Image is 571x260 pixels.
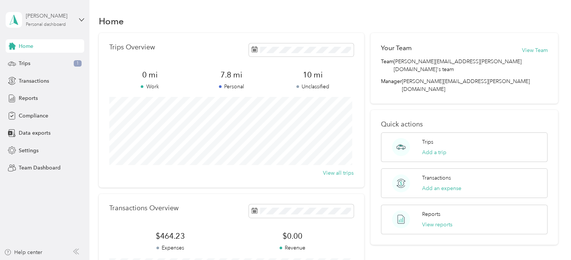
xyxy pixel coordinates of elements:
[19,42,33,50] span: Home
[19,147,39,155] span: Settings
[19,94,38,102] span: Reports
[323,169,354,177] button: View all trips
[26,12,73,20] div: [PERSON_NAME]
[231,244,353,252] p: Revenue
[19,164,61,172] span: Team Dashboard
[381,120,547,128] p: Quick actions
[109,204,178,212] p: Transactions Overview
[109,244,231,252] p: Expenses
[422,221,452,229] button: View reports
[109,43,155,51] p: Trips Overview
[190,70,272,80] span: 7.8 mi
[381,58,394,73] span: Team
[422,210,440,218] p: Reports
[109,83,191,91] p: Work
[522,46,547,54] button: View Team
[272,70,354,80] span: 10 mi
[381,43,412,53] h2: Your Team
[422,149,446,156] button: Add a trip
[19,59,30,67] span: Trips
[529,218,571,260] iframe: Everlance-gr Chat Button Frame
[402,78,530,92] span: [PERSON_NAME][EMAIL_ADDRESS][PERSON_NAME][DOMAIN_NAME]
[381,77,402,93] span: Manager
[231,231,353,241] span: $0.00
[19,77,49,85] span: Transactions
[190,83,272,91] p: Personal
[26,22,66,27] div: Personal dashboard
[99,17,124,25] h1: Home
[19,112,48,120] span: Compliance
[272,83,354,91] p: Unclassified
[4,248,42,256] button: Help center
[19,129,51,137] span: Data exports
[109,231,231,241] span: $464.23
[422,184,461,192] button: Add an expense
[109,70,191,80] span: 0 mi
[74,60,82,67] span: 1
[422,138,433,146] p: Trips
[394,58,547,73] span: [PERSON_NAME][EMAIL_ADDRESS][PERSON_NAME][DOMAIN_NAME]'s team
[422,174,451,182] p: Transactions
